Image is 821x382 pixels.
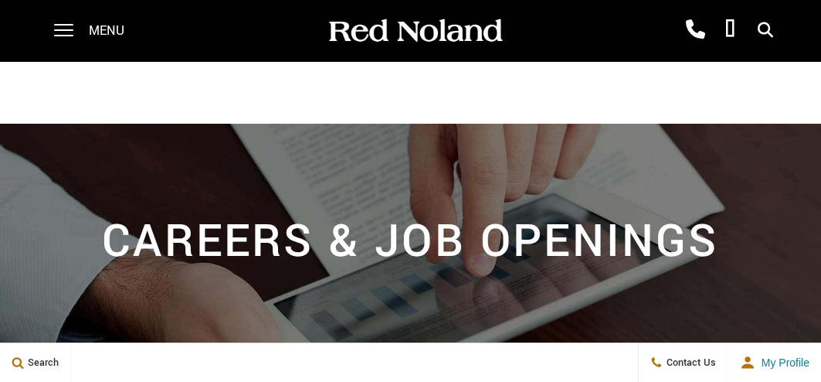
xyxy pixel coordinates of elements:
[24,356,59,370] span: Search
[755,356,809,369] span: My Profile
[728,343,821,382] button: user-profile-menu
[663,356,716,370] span: Contact Us
[326,18,504,45] img: Red Noland Auto Group
[53,205,768,275] h2: Careers & Job Openings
